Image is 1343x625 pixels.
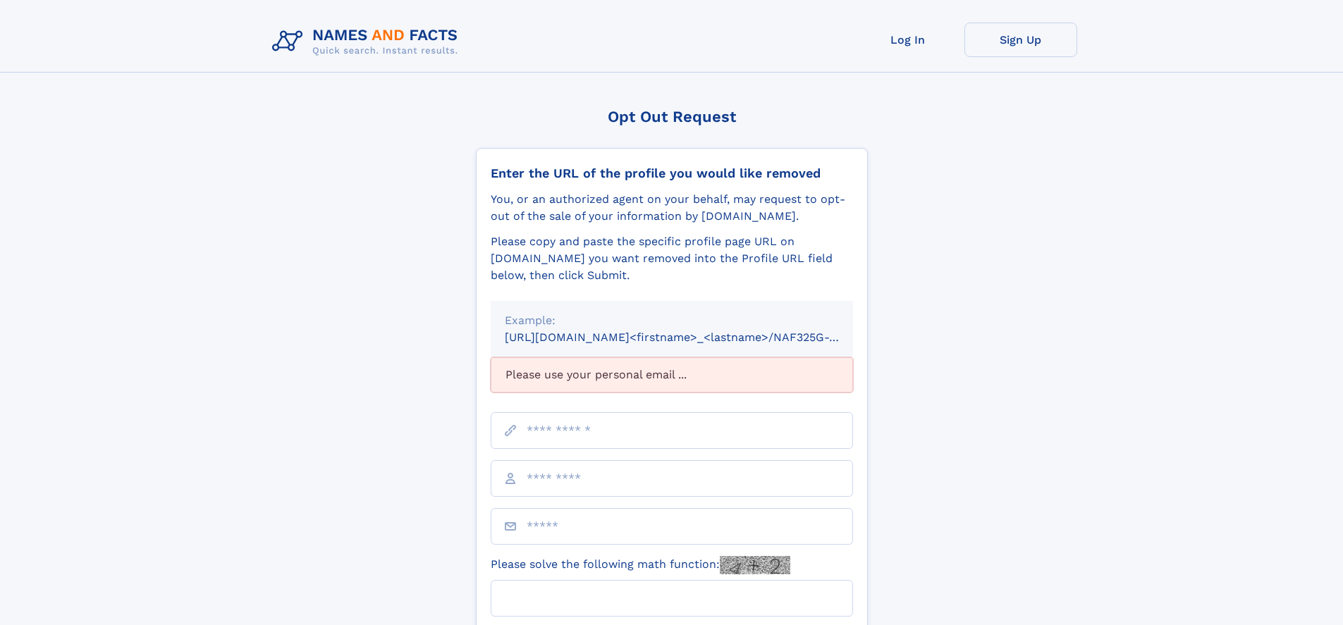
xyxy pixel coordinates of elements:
small: [URL][DOMAIN_NAME]<firstname>_<lastname>/NAF325G-xxxxxxxx [505,330,880,344]
div: Opt Out Request [476,108,868,125]
div: Please use your personal email ... [491,357,853,392]
a: Sign Up [964,23,1077,57]
div: Enter the URL of the profile you would like removed [491,166,853,181]
div: You, or an authorized agent on your behalf, may request to opt-out of the sale of your informatio... [491,191,853,225]
img: Logo Names and Facts [266,23,470,61]
label: Please solve the following math function: [491,556,790,574]
div: Example: [505,312,839,329]
a: Log In [852,23,964,57]
div: Please copy and paste the specific profile page URL on [DOMAIN_NAME] you want removed into the Pr... [491,233,853,284]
